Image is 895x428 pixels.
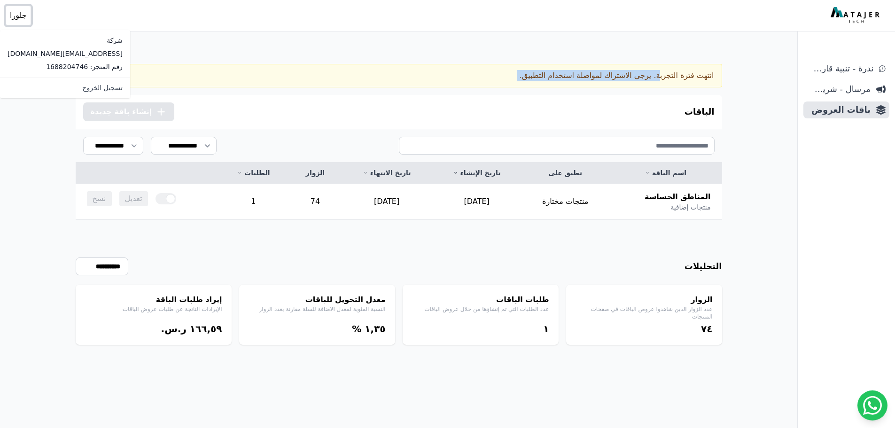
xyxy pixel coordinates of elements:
th: الزوار [289,163,342,184]
span: مرسال - شريط دعاية [807,83,871,96]
td: منتجات مختارة [521,184,609,220]
h4: معدل التحويل للباقات [249,294,386,305]
p: الإيرادات الناتجة عن طلبات عروض الباقات [85,305,222,313]
span: ر.س. [161,323,187,335]
div: ٧٤ [576,322,713,335]
p: النسبة المئوية لمعدل الاضافة للسلة مقارنة بعدد الزوار [249,305,386,313]
span: منتجات إضافية [670,202,710,212]
td: [DATE] [432,184,521,220]
div: انتهت فترة التجربة. يرجى الاشتراك لمواصلة استخدام التطبيق. [76,64,722,87]
th: تطبق على [521,163,609,184]
span: تعديل [119,191,148,206]
span: نسخ [87,191,112,206]
button: إنشاء باقة جديدة [83,102,175,121]
a: تاريخ الإنشاء [443,168,510,178]
bdi: ١٦٦,٥٩ [190,323,222,335]
p: رقم المتجر: 1688204746 [8,62,123,71]
td: [DATE] [342,184,432,220]
bdi: ١,۳٥ [365,323,385,335]
p: عدد الزوار الذين شاهدوا عروض الباقات في صفحات المنتجات [576,305,713,320]
img: MatajerTech Logo [831,7,882,24]
h4: الزوار [576,294,713,305]
a: تاريخ الانتهاء [353,168,420,178]
span: جلورا [10,10,27,21]
td: 1 [218,184,289,220]
a: اسم الباقة [620,168,710,178]
button: جلورا [6,6,31,25]
h3: التحليلات [685,260,722,273]
a: الطلبات [229,168,278,178]
span: ندرة - تنبية قارب علي النفاذ [807,62,873,75]
h3: الباقات [685,105,715,118]
p: شركة [8,36,123,45]
p: عدد الطلبات التي تم إنشاؤها من خلال عروض الباقات [412,305,549,313]
h4: إيراد طلبات الباقة [85,294,222,305]
p: [EMAIL_ADDRESS][DOMAIN_NAME] [8,49,123,58]
span: المناطق الحساسة [645,191,711,202]
td: 74 [289,184,342,220]
span: باقات العروض [807,103,871,117]
span: إنشاء باقة جديدة [91,106,152,117]
h4: طلبات الباقات [412,294,549,305]
span: % [352,323,361,335]
div: ١ [412,322,549,335]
